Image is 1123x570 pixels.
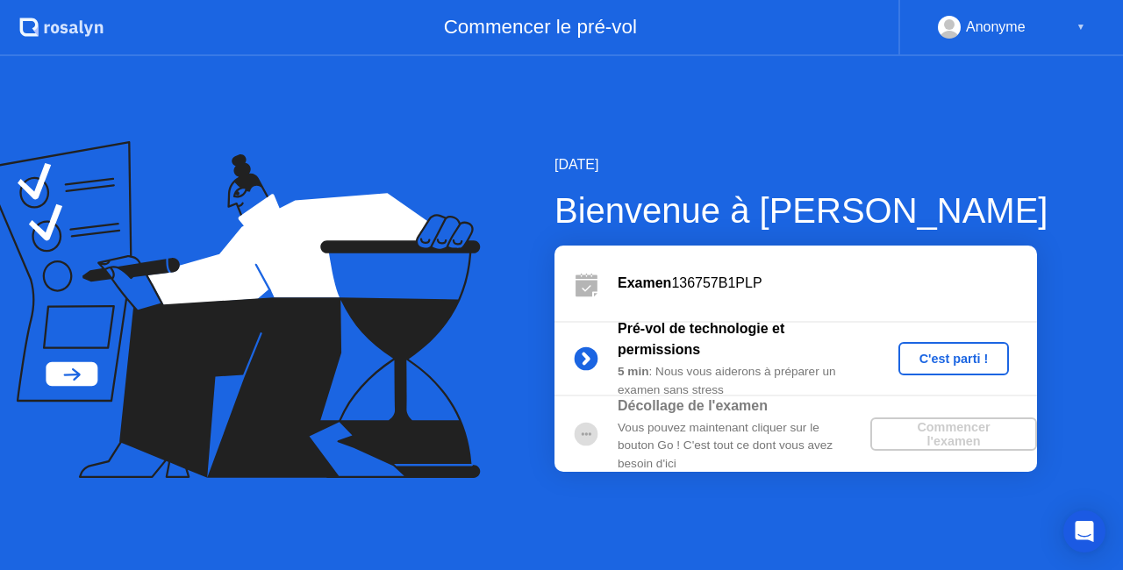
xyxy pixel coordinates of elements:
[1077,16,1085,39] div: ▼
[618,321,784,357] b: Pré-vol de technologie et permissions
[966,16,1026,39] div: Anonyme
[554,184,1048,237] div: Bienvenue à [PERSON_NAME]
[618,275,671,290] b: Examen
[870,417,1037,451] button: Commencer l'examen
[618,365,649,378] b: 5 min
[618,398,768,413] b: Décollage de l'examen
[877,420,1030,448] div: Commencer l'examen
[618,419,870,473] div: Vous pouvez maintenant cliquer sur le bouton Go ! C'est tout ce dont vous avez besoin d'ici
[554,154,1048,175] div: [DATE]
[618,273,1037,294] div: 136757B1PLP
[905,352,1003,366] div: C'est parti !
[618,363,870,399] div: : Nous vous aiderons à préparer un examen sans stress
[1063,510,1105,552] div: Open Intercom Messenger
[898,342,1010,375] button: C'est parti !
